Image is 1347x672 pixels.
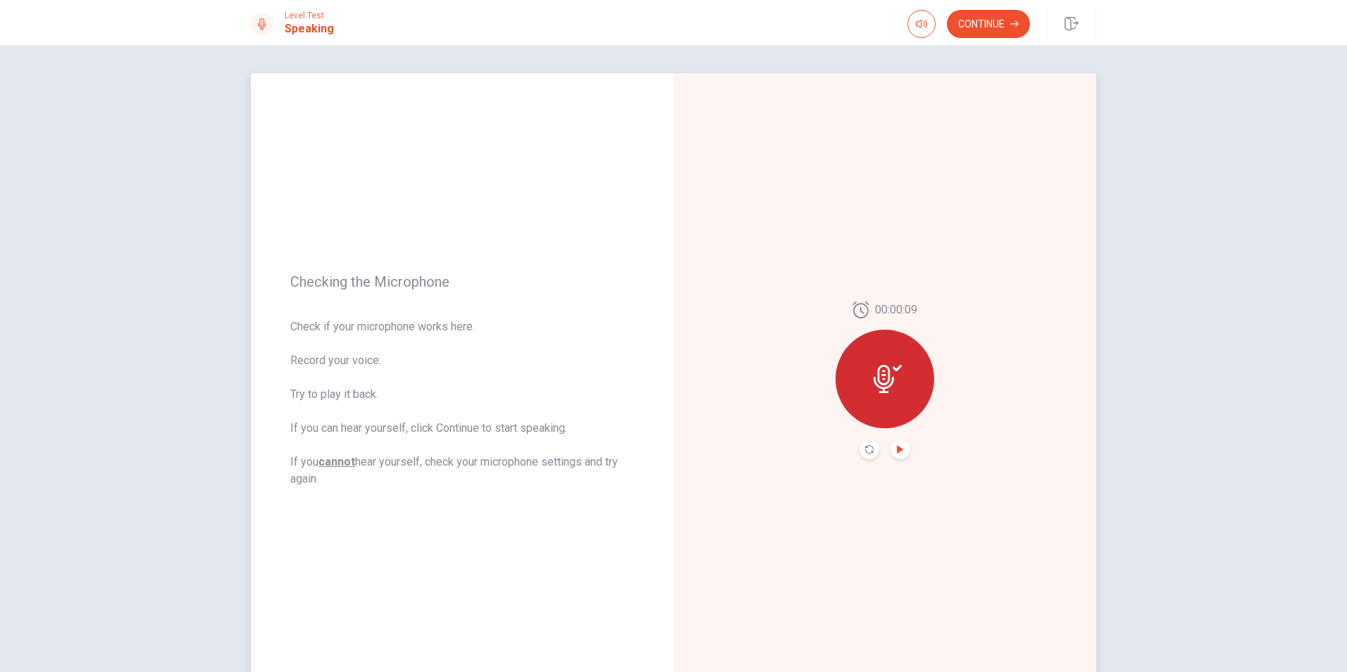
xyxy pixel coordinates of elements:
[290,318,634,487] span: Check if your microphone works here. Record your voice. Try to play it back. If you can hear your...
[285,20,334,37] h1: Speaking
[859,440,879,459] button: Record Again
[318,455,355,468] u: cannot
[290,273,634,290] span: Checking the Microphone
[947,10,1030,38] button: Continue
[875,301,917,318] span: 00:00:09
[890,440,910,459] button: Play Audio
[285,11,334,20] span: Level Test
